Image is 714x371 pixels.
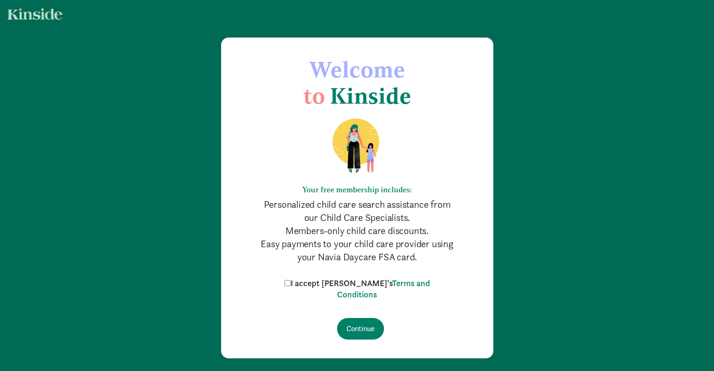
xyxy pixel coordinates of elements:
[259,224,456,237] p: Members-only child care discounts.
[259,198,456,224] p: Personalized child care search assistance from our Child Care Specialists.
[303,82,325,109] span: to
[259,185,456,194] h6: Your free membership includes:
[259,237,456,264] p: Easy payments to your child care provider using your Navia Daycare FSA card.
[330,82,411,109] span: Kinside
[282,278,432,300] label: I accept [PERSON_NAME]'s
[337,318,384,340] input: Continue
[309,56,405,83] span: Welcome
[337,278,430,300] a: Terms and Conditions
[8,8,62,20] img: light.svg
[284,280,291,286] input: I accept [PERSON_NAME]'sTerms and Conditions
[321,118,393,174] img: illustration-mom-daughter.png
